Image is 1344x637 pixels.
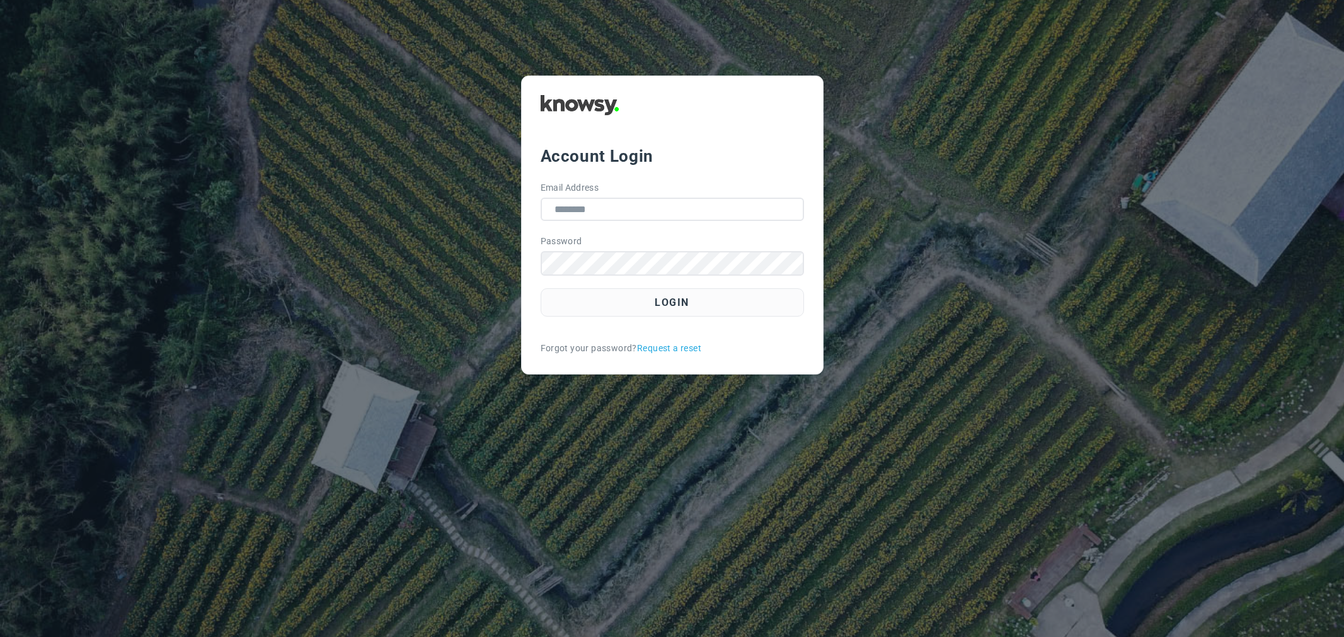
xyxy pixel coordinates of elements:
[541,288,804,317] button: Login
[541,342,804,355] div: Forgot your password?
[541,235,582,248] label: Password
[541,181,599,194] label: Email Address
[637,342,701,355] a: Request a reset
[541,145,804,167] div: Account Login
